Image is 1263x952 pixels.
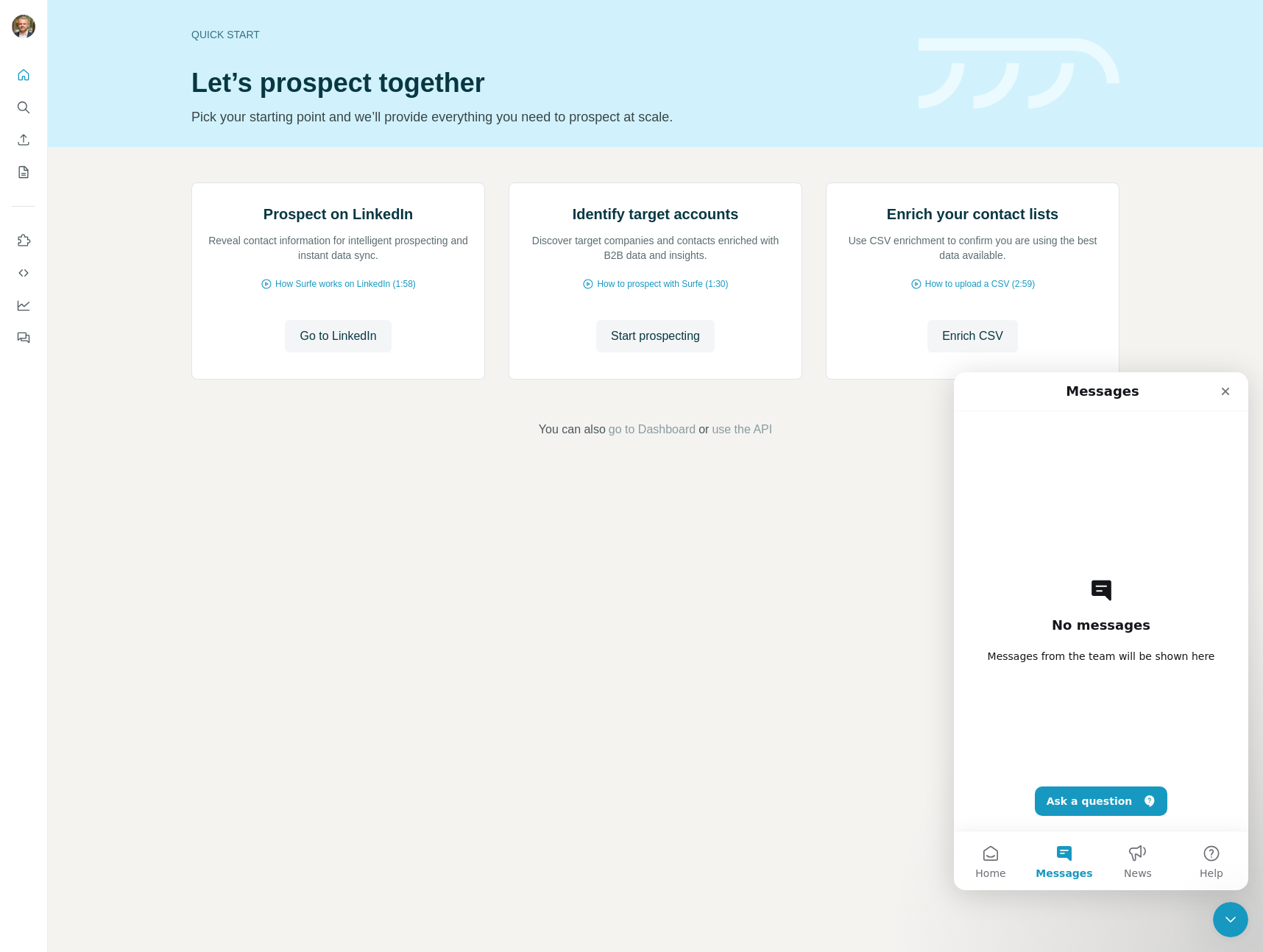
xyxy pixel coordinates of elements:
span: How to prospect with Surfe (1:30) [597,277,728,291]
button: Enrich CSV [927,320,1018,352]
h2: Prospect on LinkedIn [263,204,413,224]
iframe: Intercom live chat [1213,902,1248,937]
button: Enrich CSV [12,127,35,153]
button: Use Surfe on LinkedIn [12,227,35,254]
p: Pick your starting point and we’ll provide everything you need to prospect at scale. [191,107,901,127]
button: My lists [12,159,35,185]
span: You can also [539,421,606,438]
button: use the API [712,421,772,438]
p: Use CSV enrichment to confirm you are using the best data available. [841,233,1104,263]
button: Dashboard [12,292,35,319]
button: Use Surfe API [12,260,35,286]
span: Enrich CSV [942,327,1003,345]
button: Search [12,94,35,121]
span: Go to LinkedIn [300,327,376,345]
button: Go to LinkedIn [285,320,391,352]
p: Reveal contact information for intelligent prospecting and instant data sync. [207,233,470,263]
img: banner [919,38,1119,110]
p: Discover target companies and contacts enriched with B2B data and insights. [524,233,787,263]
iframe: Intercom live chat [954,372,1248,890]
span: How to upload a CSV (2:59) [925,277,1035,291]
button: Quick start [12,62,35,88]
h2: Enrich your contact lists [887,204,1058,224]
img: Avatar [12,15,35,38]
div: Quick start [191,27,901,42]
span: or [698,421,709,438]
span: How Surfe works on LinkedIn (1:58) [275,277,416,291]
span: Start prospecting [611,327,700,345]
button: Feedback [12,324,35,351]
h2: Identify target accounts [573,204,739,224]
button: Start prospecting [596,320,715,352]
button: go to Dashboard [609,421,696,438]
h1: Let’s prospect together [191,68,901,98]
